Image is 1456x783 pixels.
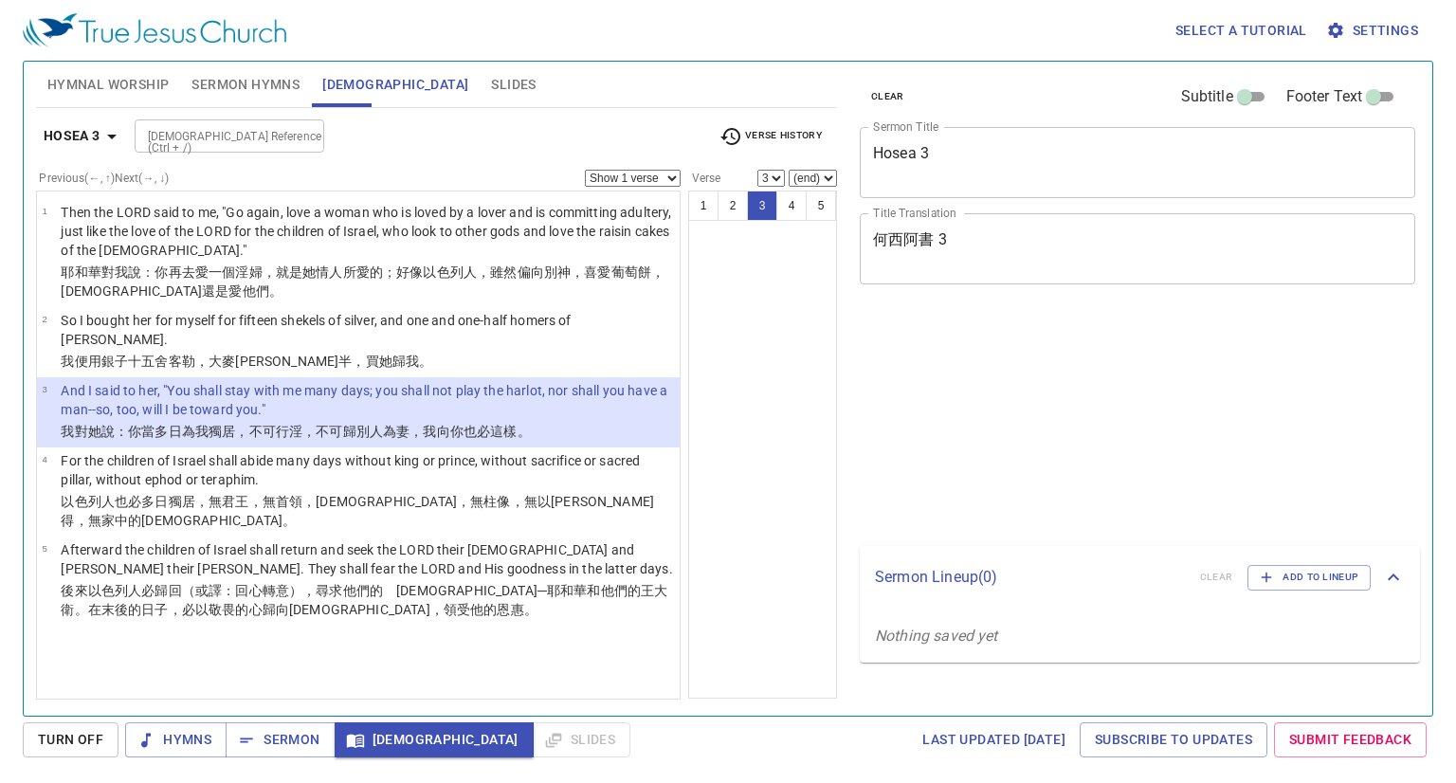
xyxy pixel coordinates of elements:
button: 2 [718,191,748,221]
button: Add to Lineup [1247,565,1371,590]
span: 3 [42,384,46,394]
wh6240: 五 [141,354,432,369]
button: Hymns [125,722,227,757]
wh3427: ，不可行淫 [235,424,530,439]
p: For the children of Israel shall abide many days without king or prince, without sacrifice or sac... [61,451,674,489]
wh3117: 為我獨居 [182,424,531,439]
wh157: 一個淫 [61,264,664,299]
img: True Jesus Church [23,13,286,47]
wh5003: 婦 [61,264,664,299]
p: 耶和華 [61,263,674,300]
span: Add to Lineup [1260,569,1358,586]
a: Submit Feedback [1274,722,1427,757]
wh2563: 半 [338,354,432,369]
wh3478: 人 [61,583,667,617]
span: 5 [42,543,46,554]
span: Hymnal Worship [47,73,170,97]
span: Last updated [DATE] [922,728,1065,752]
wh3212: 愛 [61,264,664,299]
button: [DEMOGRAPHIC_DATA] [335,722,534,757]
p: Sermon Lineup ( 0 ) [875,566,1185,589]
b: Hosea 3 [44,124,100,148]
wh3427: ，無君王 [61,494,654,528]
wh160: 他們。 [243,283,282,299]
wh646: ，無家中的[DEMOGRAPHIC_DATA] [75,513,297,528]
wh7227: 日 [169,424,531,439]
p: Afterward the children of Israel shall return and seek the LORD their [DEMOGRAPHIC_DATA] and [PER... [61,540,674,578]
wh3701: 十 [128,354,432,369]
wh1245: 他們的 [DEMOGRAPHIC_DATA] [61,583,667,617]
p: 後來 [61,581,674,619]
a: Last updated [DATE] [915,722,1073,757]
wh3117: ，必以敬畏的心 [169,602,537,617]
p: And I said to her, "You shall stay with me many days; you shall not play the harlot, nor shall yo... [61,381,674,419]
wh1121: 也必多 [61,494,654,528]
button: clear [860,85,916,108]
span: Subscribe to Updates [1095,728,1252,752]
label: Previous (←, ↑) Next (→, ↓) [39,173,169,184]
wh6342: 歸向[DEMOGRAPHIC_DATA] [263,602,537,617]
span: Submit Feedback [1289,728,1411,752]
wh376: 為 [383,424,531,439]
span: Footer Text [1286,85,1363,108]
button: 5 [806,191,836,221]
span: 1 [42,206,46,216]
wh1732: 。在末後 [75,602,537,617]
wh8269: ，[DEMOGRAPHIC_DATA] [61,494,654,528]
wh3478: 人 [61,494,654,528]
wh319: 的日子 [128,602,537,617]
button: Verse History [708,122,833,151]
wh2898: 。 [524,602,537,617]
wh2568: 舍客勒，大麥 [155,354,432,369]
button: 3 [747,191,777,221]
button: Sermon [226,722,335,757]
button: Turn Off [23,722,118,757]
p: 我對她說 [61,422,674,441]
span: Subtitle [1181,85,1233,108]
textarea: 何西阿書 3 [873,230,1402,266]
label: Verse [688,173,720,184]
wh802: ，就是她情人 [61,264,664,299]
input: Type Bible Reference [140,125,287,147]
span: Hymns [140,728,211,752]
textarea: Hosea 3 [873,144,1402,180]
a: Subscribe to Updates [1080,722,1267,757]
span: Sermon [241,728,319,752]
button: 1 [688,191,719,221]
button: 4 [776,191,807,221]
span: 4 [42,454,46,464]
button: Settings [1322,13,1426,48]
wh7725: （或譯：回心轉意），尋求 [61,583,667,617]
span: clear [871,88,904,105]
span: 2 [42,314,46,324]
i: Nothing saved yet [875,627,998,645]
wh8655: 。 [282,513,296,528]
span: Select a tutorial [1175,19,1307,43]
p: 以色列 [61,492,674,530]
wh7453: 所愛的 [61,264,664,299]
wh1961: 妻，我向你也必這樣。 [396,424,531,439]
button: Hosea 3 [36,118,131,154]
iframe: from-child [852,304,1306,539]
span: [DEMOGRAPHIC_DATA] [350,728,519,752]
p: 我便用銀子 [61,352,674,371]
span: Turn Off [38,728,103,752]
wh1121: 必歸回 [61,583,667,617]
wh559: ：你當多 [115,424,531,439]
wh559: ：你再去 [61,264,664,299]
p: So I bought her for myself for fifteen shekels of silver, and one and one-half homers of [PERSON_... [61,311,674,349]
div: Sermon Lineup(0)clearAdd to Lineup [860,546,1420,609]
wh3739: 歸我。 [392,354,432,369]
span: Slides [491,73,536,97]
span: [DEMOGRAPHIC_DATA] [322,73,468,97]
span: Settings [1330,19,1418,43]
wh7227: 日 [61,494,654,528]
button: Select a tutorial [1168,13,1315,48]
wh3068: 還是愛 [202,283,282,299]
span: Sermon Hymns [191,73,300,97]
wh2181: ，不可歸別人 [302,424,531,439]
wh3963: ，買她 [352,354,432,369]
span: Verse History [719,125,822,148]
wh3068: ，領受他的恩惠 [430,602,537,617]
p: Then the LORD said to me, "Go again, love a woman who is loved by a lover and is committing adult... [61,203,674,260]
